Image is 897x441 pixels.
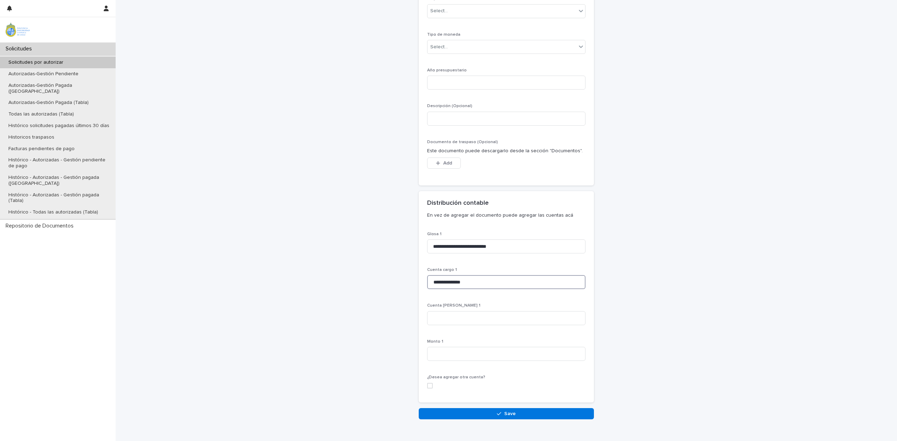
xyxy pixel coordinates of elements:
h2: Distribución contable [427,199,489,207]
p: Este documento puede descargarlo desde la sección "Documentos". [427,147,586,155]
p: Todas las autorizadas (Tabla) [3,111,80,117]
img: iqsleoUpQLaG7yz5l0jK [6,23,30,37]
p: En vez de agregar el documento puede agregar las cuentas acá [427,212,583,218]
span: Glosa 1 [427,232,441,236]
span: Año presupuestario [427,68,467,72]
p: Histórico - Autorizadas - Gestión pagada (Tabla) [3,192,116,204]
p: Histórico - Autorizadas - Gestión pagada ([GEOGRAPHIC_DATA]) [3,175,116,187]
button: Add [427,157,461,169]
span: ¿Desea agregar otra cuenta? [427,375,485,379]
p: Histórico - Autorizadas - Gestión pendiente de pago [3,157,116,169]
p: Autorizadas-Gestión Pagada ([GEOGRAPHIC_DATA]) [3,83,116,94]
p: Historicos traspasos [3,134,60,140]
p: Autorizadas-Gestión Pendiente [3,71,84,77]
p: Autorizadas-Gestión Pagada (Tabla) [3,100,94,106]
button: Save [419,408,594,419]
span: Cuenta [PERSON_NAME] 1 [427,303,480,308]
p: Solicitudes por autorizar [3,59,69,65]
p: Repositorio de Documentos [3,223,79,229]
p: Facturas pendientes de pago [3,146,80,152]
span: Cuenta cargo 1 [427,268,457,272]
p: Solicitudes [3,45,37,52]
span: Documento de traspaso (Opcional) [427,140,498,144]
div: Select... [430,43,448,51]
span: Descripción (Opcional) [427,104,472,108]
span: Monto 1 [427,339,443,344]
span: Save [504,411,516,416]
span: Tipo de moneda [427,33,460,37]
p: Histórico - Todas las autorizadas (Tabla) [3,209,104,215]
p: Histórico solicitudes pagadas últimos 30 días [3,123,115,129]
span: Add [443,161,452,166]
div: Select... [430,7,448,15]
